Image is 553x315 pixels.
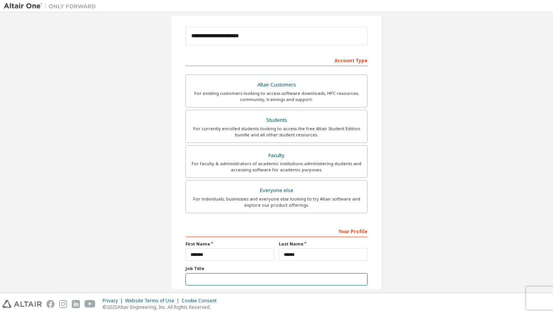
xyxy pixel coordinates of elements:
[190,161,363,173] div: For faculty & administrators of academic institutions administering students and accessing softwa...
[185,54,368,66] div: Account Type
[84,300,96,308] img: youtube.svg
[279,241,368,247] label: Last Name
[59,300,67,308] img: instagram.svg
[72,300,80,308] img: linkedin.svg
[190,126,363,138] div: For currently enrolled students looking to access the free Altair Student Edition bundle and all ...
[4,2,100,10] img: Altair One
[2,300,42,308] img: altair_logo.svg
[190,150,363,161] div: Faculty
[103,298,125,304] div: Privacy
[185,225,368,237] div: Your Profile
[190,115,363,126] div: Students
[125,298,182,304] div: Website Terms of Use
[190,185,363,196] div: Everyone else
[190,196,363,208] div: For individuals, businesses and everyone else looking to try Altair software and explore our prod...
[190,90,363,103] div: For existing customers looking to access software downloads, HPC resources, community, trainings ...
[46,300,55,308] img: facebook.svg
[185,265,368,272] label: Job Title
[185,241,274,247] label: First Name
[182,298,221,304] div: Cookie Consent
[103,304,221,310] p: © 2025 Altair Engineering, Inc. All Rights Reserved.
[190,80,363,90] div: Altair Customers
